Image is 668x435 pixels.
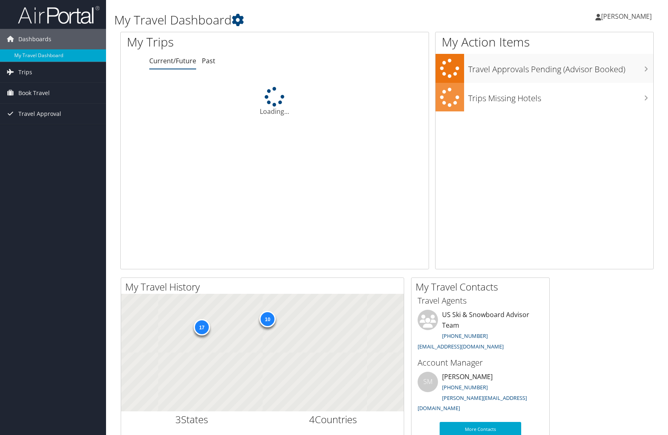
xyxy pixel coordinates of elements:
[418,295,543,306] h3: Travel Agents
[414,372,547,415] li: [PERSON_NAME]
[418,343,504,350] a: [EMAIL_ADDRESS][DOMAIN_NAME]
[309,413,315,426] span: 4
[442,332,488,340] a: [PHONE_NUMBER]
[175,413,181,426] span: 3
[595,4,660,29] a: [PERSON_NAME]
[468,60,653,75] h3: Travel Approvals Pending (Advisor Booked)
[18,5,100,24] img: airportal-logo.png
[418,357,543,368] h3: Account Manager
[18,29,51,49] span: Dashboards
[436,83,653,112] a: Trips Missing Hotels
[193,319,210,335] div: 17
[442,384,488,391] a: [PHONE_NUMBER]
[418,372,438,392] div: SM
[121,87,429,116] div: Loading...
[125,280,404,294] h2: My Travel History
[259,311,276,327] div: 10
[18,62,32,82] span: Trips
[127,33,294,51] h1: My Trips
[269,413,398,426] h2: Countries
[127,413,257,426] h2: States
[114,11,478,29] h1: My Travel Dashboard
[414,310,547,353] li: US Ski & Snowboard Advisor Team
[436,54,653,83] a: Travel Approvals Pending (Advisor Booked)
[149,56,196,65] a: Current/Future
[18,83,50,103] span: Book Travel
[202,56,215,65] a: Past
[468,89,653,104] h3: Trips Missing Hotels
[18,104,61,124] span: Travel Approval
[418,394,527,412] a: [PERSON_NAME][EMAIL_ADDRESS][DOMAIN_NAME]
[436,33,653,51] h1: My Action Items
[416,280,549,294] h2: My Travel Contacts
[601,12,652,21] span: [PERSON_NAME]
